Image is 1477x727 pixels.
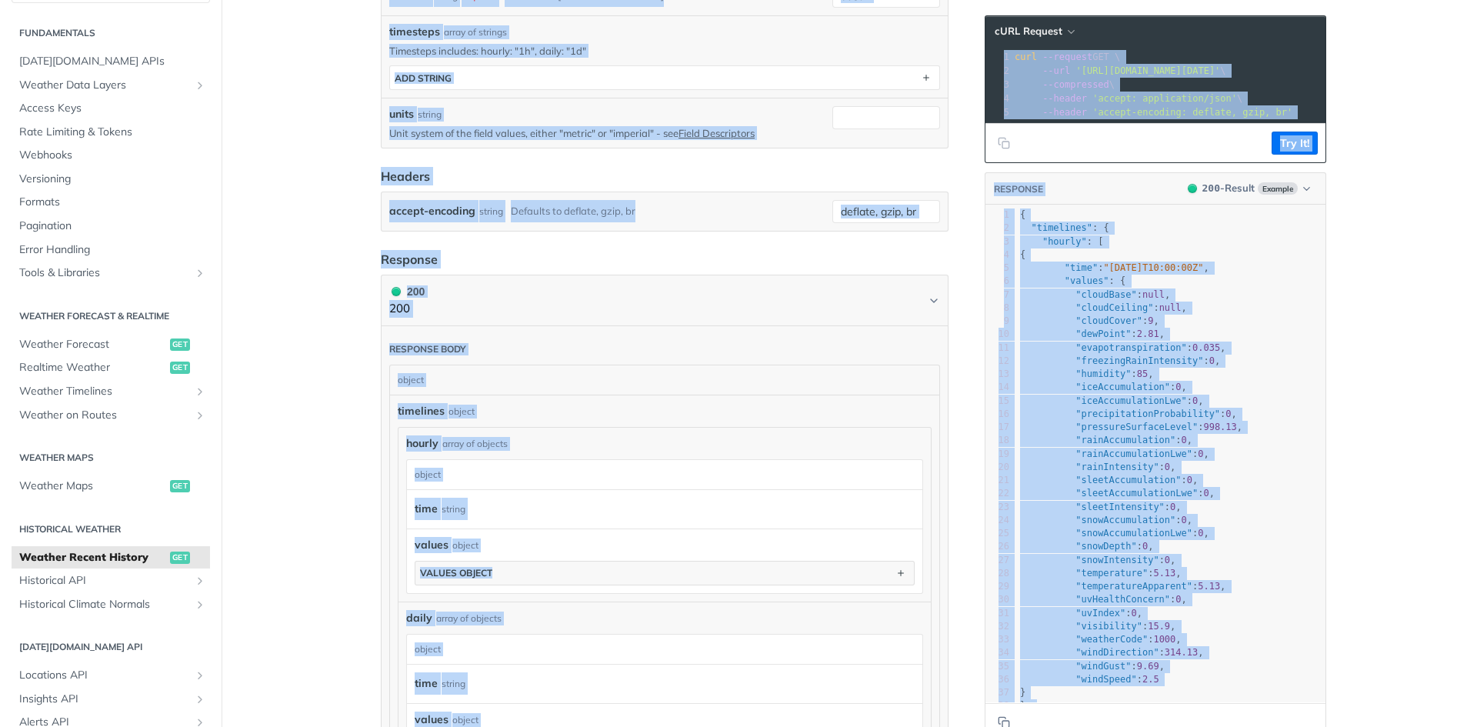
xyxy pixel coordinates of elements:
[1020,621,1175,632] span: : ,
[19,550,166,565] span: Weather Recent History
[1159,302,1182,313] span: null
[1075,594,1170,605] span: "uvHealthConcern"
[1175,382,1181,392] span: 0
[170,362,190,374] span: get
[1075,475,1181,485] span: "sleetAccumulation"
[985,567,1009,580] div: 28
[989,24,1079,39] button: cURL Request
[1198,528,1203,539] span: 0
[1020,409,1237,419] span: : ,
[1020,249,1025,260] span: {
[1015,52,1120,62] span: GET \
[1020,581,1225,592] span: : ,
[19,573,190,589] span: Historical API
[1075,462,1159,472] span: "rainIntensity"
[19,360,166,375] span: Realtime Weather
[442,672,465,695] div: string
[12,688,210,711] a: Insights APIShow subpages for Insights API
[1020,262,1209,273] span: : ,
[1020,528,1209,539] span: : ,
[993,182,1044,197] button: RESPONSE
[19,479,166,494] span: Weather Maps
[1192,342,1220,353] span: 0.035
[12,215,210,238] a: Pagination
[12,26,210,40] h2: Fundamentals
[985,660,1009,673] div: 35
[1137,328,1159,339] span: 2.81
[985,527,1009,540] div: 25
[985,487,1009,500] div: 22
[194,267,206,279] button: Show subpages for Tools & Libraries
[389,106,414,122] label: units
[985,208,1009,222] div: 1
[985,288,1009,302] div: 7
[1075,541,1136,552] span: "snowDepth"
[1209,355,1215,366] span: 0
[444,25,507,39] div: array of strings
[452,539,478,552] div: object
[12,50,210,73] a: [DATE][DOMAIN_NAME] APIs
[1198,449,1203,459] span: 0
[389,200,475,222] label: accept-encoding
[12,593,210,616] a: Historical Climate NormalsShow subpages for Historical Climate Normals
[1203,488,1209,499] span: 0
[1170,502,1175,512] span: 0
[1020,568,1182,579] span: : ,
[985,633,1009,646] div: 33
[1092,107,1292,118] span: 'accept-encoding: deflate, gzip, br'
[389,126,826,140] p: Unit system of the field values, either "metric" or "imperial" - see
[1182,435,1187,445] span: 0
[442,437,508,451] div: array of objects
[993,132,1015,155] button: Copy to clipboard
[1020,475,1198,485] span: : ,
[19,218,206,234] span: Pagination
[1020,315,1159,326] span: : ,
[12,640,210,654] h2: [DATE][DOMAIN_NAME] API
[381,250,438,268] div: Response
[1020,369,1154,379] span: : ,
[985,408,1009,421] div: 16
[1202,181,1255,196] div: - Result
[1142,289,1165,300] span: null
[1075,435,1175,445] span: "rainAccumulation"
[1075,422,1198,432] span: "pressureSurfaceLevel"
[1075,647,1159,658] span: "windDirection"
[1075,608,1125,619] span: "uvIndex"
[19,337,166,352] span: Weather Forecast
[1031,222,1092,233] span: "timelines"
[1015,79,1115,90] span: \
[12,356,210,379] a: Realtime Weatherget
[1075,621,1142,632] span: "visibility"
[1075,395,1187,406] span: "iceAccumulationLwe"
[1042,236,1087,247] span: "hourly"
[1180,181,1318,196] button: 200200-ResultExample
[1075,328,1131,339] span: "dewPoint"
[1020,634,1182,645] span: : ,
[390,66,939,89] button: ADD string
[1020,502,1182,512] span: : ,
[19,668,190,683] span: Locations API
[389,44,940,58] p: Timesteps includes: hourly: "1h", daily: "1d"
[1042,65,1070,76] span: --url
[928,295,940,307] svg: Chevron
[19,172,206,187] span: Versioning
[12,97,210,120] a: Access Keys
[1075,502,1165,512] span: "sleetIntensity"
[19,101,206,116] span: Access Keys
[985,50,1012,64] div: 1
[12,380,210,403] a: Weather TimelinesShow subpages for Weather Timelines
[985,302,1009,315] div: 8
[985,64,1012,78] div: 2
[1075,355,1203,366] span: "freezingRainIntensity"
[985,342,1009,355] div: 11
[415,562,914,585] button: values object
[1020,515,1192,525] span: : ,
[1020,222,1109,233] span: : {
[1065,262,1098,273] span: "time"
[1175,594,1181,605] span: 0
[1020,435,1192,445] span: : ,
[1148,315,1153,326] span: 9
[1020,488,1215,499] span: : ,
[1020,541,1154,552] span: : ,
[1020,674,1159,685] span: :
